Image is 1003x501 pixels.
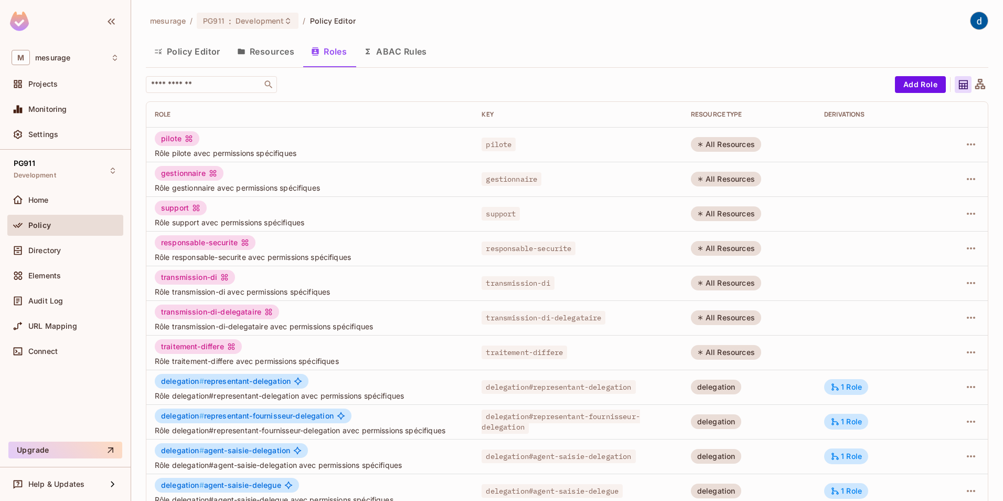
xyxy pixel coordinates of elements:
[199,481,204,489] span: #
[482,207,520,221] span: support
[482,242,575,255] span: responsable-securite
[28,272,61,280] span: Elements
[895,76,946,93] button: Add Role
[482,410,639,434] span: delegation#representant-fournisseur-delegation
[482,276,554,290] span: transmission-di
[10,12,29,31] img: SReyMgAAAABJRU5ErkJggg==
[155,391,465,401] span: Rôle delegation#representant-delegation avec permissions spécifiques
[691,110,807,119] div: RESOURCE TYPE
[150,16,186,26] span: the active workspace
[28,196,49,204] span: Home
[155,201,207,215] div: support
[14,159,35,168] span: PG911
[155,287,465,297] span: Rôle transmission-di avec permissions spécifiques
[155,270,235,285] div: transmission-di
[155,252,465,262] span: Rôle responsable-securite avec permissions spécifiques
[830,417,862,426] div: 1 Role
[482,110,674,119] div: Key
[482,311,605,325] span: transmission-di-delegataire
[691,345,761,360] div: All Resources
[161,446,204,455] span: delegation
[691,484,742,498] div: delegation
[482,346,567,359] span: traitement-differe
[155,166,223,181] div: gestionnaire
[155,110,465,119] div: Role
[28,347,58,356] span: Connect
[28,322,77,330] span: URL Mapping
[155,148,465,158] span: Rôle pilote avec permissions spécifiques
[155,183,465,193] span: Rôle gestionnaire avec permissions spécifiques
[691,206,761,221] div: All Resources
[199,446,204,455] span: #
[355,38,435,65] button: ABAC Rules
[691,310,761,325] div: All Resources
[161,412,334,420] span: representant-fournisseur-delegation
[691,172,761,186] div: All Resources
[161,377,291,385] span: representant-delegation
[691,276,761,290] div: All Resources
[310,16,356,26] span: Policy Editor
[14,171,56,180] span: Development
[228,17,232,25] span: :
[155,460,465,470] span: Rôle delegation#agent-saisie-delegation avec permissions spécifiques
[190,16,193,26] li: /
[691,137,761,152] div: All Resources
[155,425,465,435] span: Rôle delegation#representant-fournisseur-delegation avec permissions spécifiques
[161,446,290,455] span: agent-saisie-delegation
[35,54,70,62] span: Workspace: mesurage
[203,16,225,26] span: PG911
[229,38,303,65] button: Resources
[161,481,281,489] span: agent-saisie-delegue
[970,12,988,29] img: dev 911gcl
[146,38,229,65] button: Policy Editor
[482,138,516,151] span: pilote
[155,339,242,354] div: traitement-differe
[482,380,635,394] span: delegation#representant-delegation
[161,411,204,420] span: delegation
[199,377,204,385] span: #
[824,110,928,119] div: Derivations
[691,449,742,464] div: delegation
[303,38,355,65] button: Roles
[12,50,30,65] span: M
[28,297,63,305] span: Audit Log
[155,217,465,227] span: Rôle support avec permissions spécifiques
[830,452,862,461] div: 1 Role
[199,411,204,420] span: #
[482,484,623,498] span: delegation#agent-saisie-delegue
[161,481,204,489] span: delegation
[28,480,84,488] span: Help & Updates
[155,305,279,319] div: transmission-di-delegataire
[28,80,58,88] span: Projects
[830,382,862,392] div: 1 Role
[8,442,122,458] button: Upgrade
[28,130,58,139] span: Settings
[691,241,761,256] div: All Resources
[236,16,284,26] span: Development
[28,105,67,113] span: Monitoring
[161,377,204,385] span: delegation
[155,321,465,331] span: Rôle transmission-di-delegataire avec permissions spécifiques
[830,486,862,496] div: 1 Role
[691,380,742,394] div: delegation
[155,235,255,250] div: responsable-securite
[691,414,742,429] div: delegation
[155,131,199,146] div: pilote
[482,450,635,463] span: delegation#agent-saisie-delegation
[28,246,61,255] span: Directory
[28,221,51,229] span: Policy
[303,16,305,26] li: /
[482,172,541,186] span: gestionnaire
[155,356,465,366] span: Rôle traitement-differe avec permissions spécifiques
